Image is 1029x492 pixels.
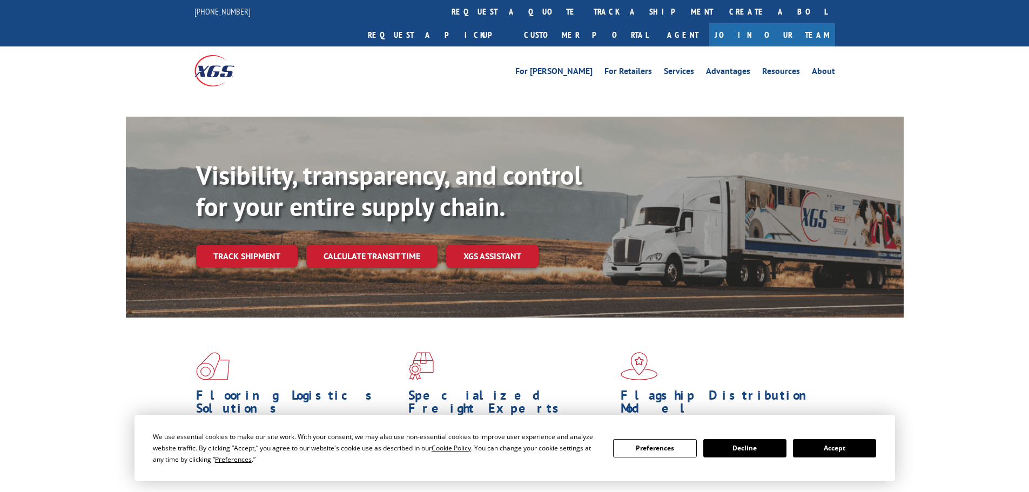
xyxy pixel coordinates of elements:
[621,352,658,380] img: xgs-icon-flagship-distribution-model-red
[194,6,251,17] a: [PHONE_NUMBER]
[196,389,400,420] h1: Flooring Logistics Solutions
[621,389,825,420] h1: Flagship Distribution Model
[793,439,876,457] button: Accept
[196,352,230,380] img: xgs-icon-total-supply-chain-intelligence-red
[446,245,539,268] a: XGS ASSISTANT
[432,443,471,453] span: Cookie Policy
[762,67,800,79] a: Resources
[515,67,593,79] a: For [PERSON_NAME]
[703,439,786,457] button: Decline
[812,67,835,79] a: About
[613,439,696,457] button: Preferences
[408,389,613,420] h1: Specialized Freight Experts
[306,245,438,268] a: Calculate transit time
[709,23,835,46] a: Join Our Team
[664,67,694,79] a: Services
[134,415,895,481] div: Cookie Consent Prompt
[656,23,709,46] a: Agent
[196,158,582,223] b: Visibility, transparency, and control for your entire supply chain.
[516,23,656,46] a: Customer Portal
[706,67,750,79] a: Advantages
[215,455,252,464] span: Preferences
[408,352,434,380] img: xgs-icon-focused-on-flooring-red
[604,67,652,79] a: For Retailers
[153,431,600,465] div: We use essential cookies to make our site work. With your consent, we may also use non-essential ...
[196,245,298,267] a: Track shipment
[360,23,516,46] a: Request a pickup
